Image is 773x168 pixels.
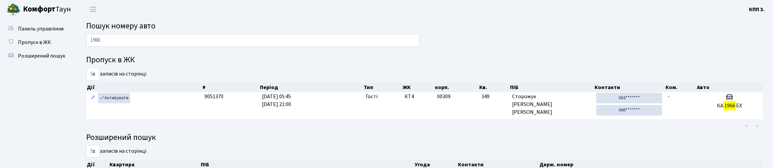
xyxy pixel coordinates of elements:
[434,83,479,92] th: корп.
[84,4,101,15] button: Переключити навігацію
[512,93,591,116] span: Сторожук [PERSON_NAME] [PERSON_NAME]
[86,34,419,47] input: Пошук
[18,25,64,33] span: Панель управління
[23,4,71,15] span: Таун
[479,83,509,92] th: Кв.
[18,52,65,60] span: Розширений пошук
[402,83,434,92] th: ЖК
[665,83,696,92] th: Ком.
[262,93,291,108] span: [DATE] 05:45 [DATE] 21:00
[86,55,763,65] h4: Пропуск в ЖК
[3,49,71,63] a: Розширений пошук
[86,145,100,158] select: записів на сторінці
[86,133,763,143] h4: Розширений пошук
[723,101,736,110] mark: 1966
[696,83,763,92] th: Авто
[437,93,451,100] span: 00309
[202,83,259,92] th: #
[366,93,378,101] span: Гості
[86,20,155,32] span: Пошук номеру авто
[481,93,507,101] span: 349
[594,83,665,92] th: Контакти
[204,93,223,100] span: 9051370
[98,93,130,103] a: Активувати
[749,6,765,13] b: КПП 3.
[18,39,51,46] span: Пропуск в ЖК
[86,83,202,92] th: Дії
[3,36,71,49] a: Пропуск в ЖК
[699,103,760,109] h5: КА ЕХ
[3,22,71,36] a: Панель управління
[509,83,594,92] th: ПІБ
[668,93,670,100] span: -
[259,83,363,92] th: Період
[363,83,402,92] th: Тип
[749,5,765,14] a: КПП 3.
[86,68,100,81] select: записів на сторінці
[405,93,432,101] span: КТ4
[23,4,55,15] b: Комфорт
[89,93,97,103] a: Редагувати
[7,3,20,16] img: logo.png
[86,68,146,81] label: записів на сторінці
[86,145,146,158] label: записів на сторінці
